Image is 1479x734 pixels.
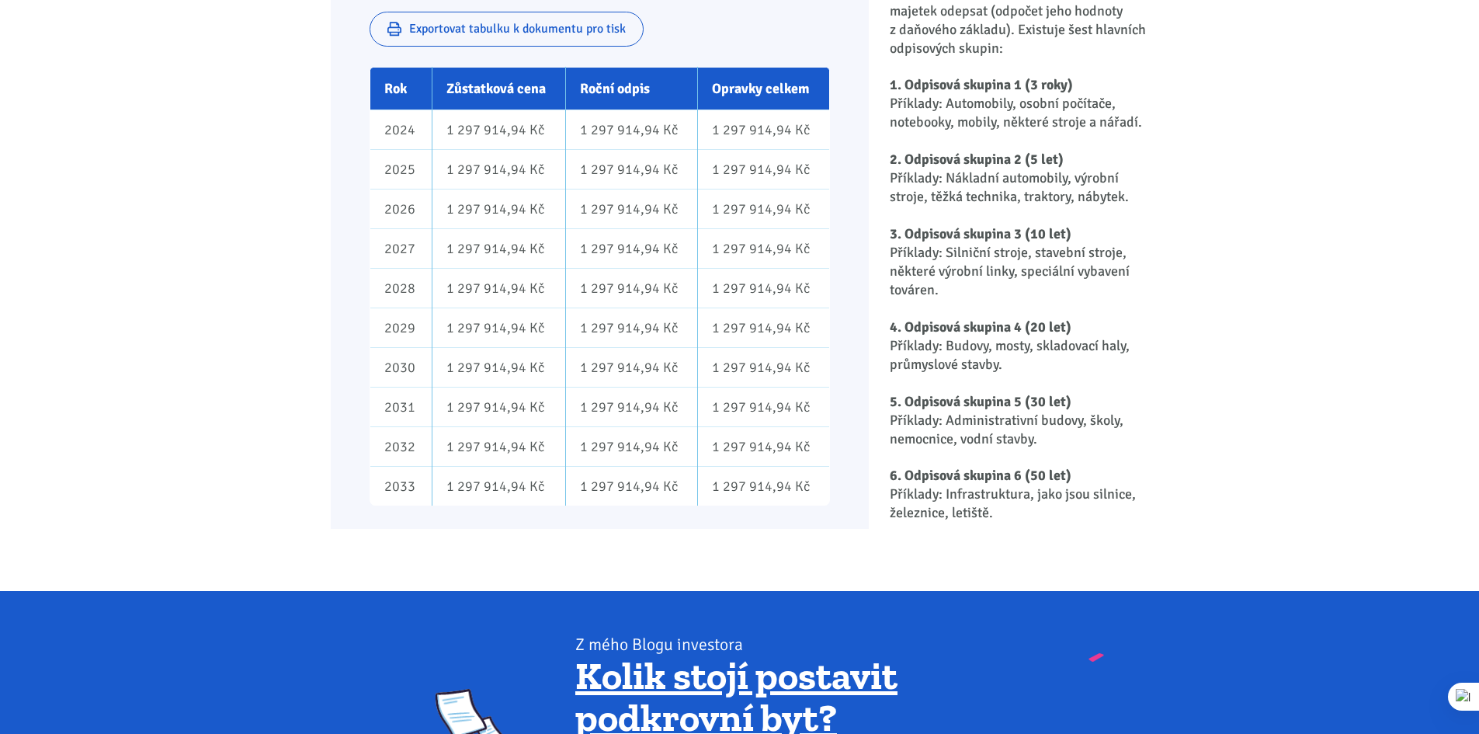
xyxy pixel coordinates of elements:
td: 2031 [370,388,432,427]
td: 2033 [370,467,432,506]
td: 1 297 914,94 Kč [698,308,830,348]
button: Exportovat tabulku k dokumentu pro tisk [370,12,644,47]
h3: 1. Odpisová skupina 1 (3 roky) [890,76,1148,95]
td: 1 297 914,94 Kč [566,269,698,308]
td: 2030 [370,348,432,388]
td: 1 297 914,94 Kč [432,229,566,269]
td: 1 297 914,94 Kč [566,388,698,427]
td: 1 297 914,94 Kč [698,269,830,308]
td: 1 297 914,94 Kč [432,348,566,388]
td: 1 297 914,94 Kč [698,229,830,269]
td: 1 297 914,94 Kč [698,110,830,150]
th: Zůstatková cena [432,68,566,110]
td: 1 297 914,94 Kč [432,110,566,150]
td: 1 297 914,94 Kč [432,269,566,308]
th: Roční odpis [566,68,698,110]
td: 1 297 914,94 Kč [432,427,566,467]
td: 1 297 914,94 Kč [432,308,566,348]
p: Příklady: Nákladní automobily, výrobní stroje, těžká technika, traktory, nábytek. [890,169,1148,207]
td: 1 297 914,94 Kč [566,427,698,467]
td: 1 297 914,94 Kč [432,388,566,427]
td: 2028 [370,269,432,308]
td: 2027 [370,229,432,269]
h3: 6. Odpisová skupina 6 (50 let) [890,467,1148,485]
h3: 5. Odpisová skupina 5 (30 let) [890,393,1148,412]
td: 1 297 914,94 Kč [698,348,830,388]
p: Příklady: Automobily, osobní počítače, notebooky, mobily, některé stroje a nářadí. [890,95,1148,132]
td: 1 297 914,94 Kč [698,467,830,506]
p: Příklady: Budovy, mosty, skladovací haly, průmyslové stavby. [890,337,1148,374]
td: 1 297 914,94 Kč [566,308,698,348]
td: 2029 [370,308,432,348]
td: 1 297 914,94 Kč [432,190,566,229]
p: Příklady: Infrastruktura, jako jsou silnice, železnice, letiště. [890,485,1148,523]
td: 2032 [370,427,432,467]
td: 1 297 914,94 Kč [566,348,698,388]
h3: 4. Odpisová skupina 4 (20 let) [890,318,1148,337]
td: 1 297 914,94 Kč [566,110,698,150]
td: 1 297 914,94 Kč [566,190,698,229]
h3: 2. Odpisová skupina 2 (5 let) [890,151,1148,169]
td: 1 297 914,94 Kč [432,150,566,190]
td: 1 297 914,94 Kč [698,150,830,190]
td: 1 297 914,94 Kč [566,229,698,269]
p: Příklady: Silniční stroje, stavební stroje, některé výrobní linky, speciální vybavení továren. [890,244,1148,300]
td: 1 297 914,94 Kč [566,150,698,190]
td: 1 297 914,94 Kč [698,388,830,427]
td: 1 297 914,94 Kč [698,427,830,467]
td: 1 297 914,94 Kč [432,467,566,506]
div: Z mého Blogu investora [575,634,1043,656]
td: 2026 [370,190,432,229]
td: 1 297 914,94 Kč [566,467,698,506]
td: 1 297 914,94 Kč [698,190,830,229]
h3: 3. Odpisová skupina 3 (10 let) [890,225,1148,244]
td: 2024 [370,110,432,150]
th: Opravky celkem [698,68,830,110]
td: 2025 [370,150,432,190]
p: Příklady: Administrativní budovy, školy, nemocnice, vodní stavby. [890,412,1148,449]
th: Rok [370,68,432,110]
